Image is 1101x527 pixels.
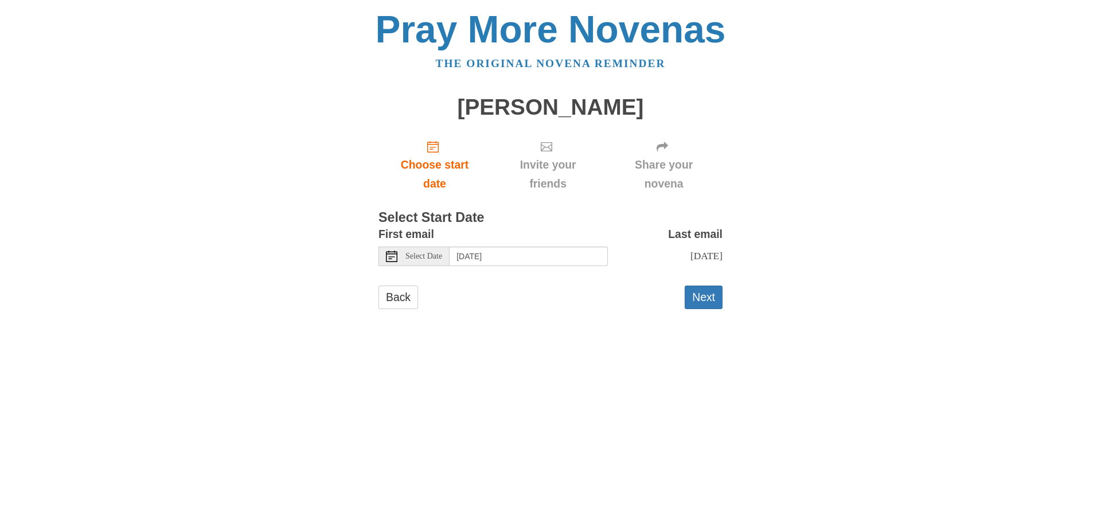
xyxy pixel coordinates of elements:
a: Back [378,286,418,309]
h3: Select Start Date [378,210,723,225]
h1: [PERSON_NAME] [378,95,723,120]
a: The original novena reminder [436,57,666,69]
span: Share your novena [616,155,711,193]
span: Select Date [405,252,442,260]
div: Click "Next" to confirm your start date first. [491,131,605,199]
span: Choose start date [390,155,479,193]
span: [DATE] [690,250,723,261]
div: Click "Next" to confirm your start date first. [605,131,723,199]
a: Choose start date [378,131,491,199]
button: Next [685,286,723,309]
label: Last email [668,225,723,244]
span: Invite your friends [502,155,594,193]
a: Pray More Novenas [376,8,726,50]
label: First email [378,225,434,244]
